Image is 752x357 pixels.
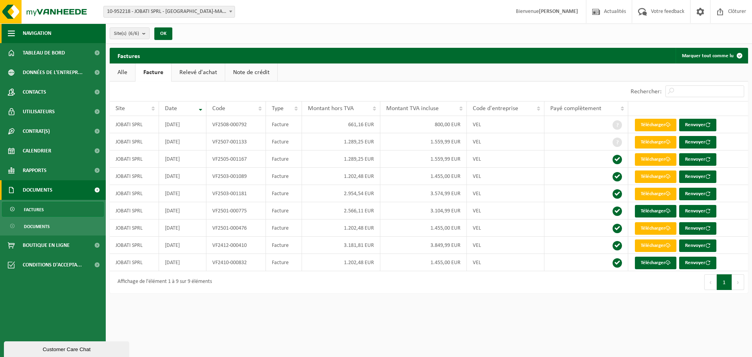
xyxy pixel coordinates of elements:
[635,205,676,217] a: Télécharger
[266,202,302,219] td: Facture
[380,150,467,168] td: 1.559,99 EUR
[679,188,716,200] button: Renvoyer
[23,141,51,161] span: Calendrier
[128,31,139,36] count: (6/6)
[206,254,266,271] td: VF2410-000832
[380,202,467,219] td: 3.104,99 EUR
[266,116,302,133] td: Facture
[679,136,716,149] button: Renvoyer
[266,185,302,202] td: Facture
[302,254,380,271] td: 1.202,48 EUR
[4,340,131,357] iframe: chat widget
[110,185,159,202] td: JOBATI SPRL
[635,188,676,200] a: Télécharger
[2,219,104,234] a: Documents
[631,89,662,95] label: Rechercher:
[380,168,467,185] td: 1.455,00 EUR
[110,219,159,237] td: JOBATI SPRL
[266,219,302,237] td: Facture
[206,185,266,202] td: VF2503-001181
[467,202,544,219] td: VEL
[266,150,302,168] td: Facture
[266,168,302,185] td: Facture
[380,116,467,133] td: 800,00 EUR
[635,257,676,269] a: Télécharger
[103,6,235,18] span: 10-952218 - JOBATI SPRL - MONT-SUR-MARCHIENNE
[635,136,676,149] a: Télécharger
[110,254,159,271] td: JOBATI SPRL
[110,237,159,254] td: JOBATI SPRL
[159,133,206,150] td: [DATE]
[266,237,302,254] td: Facture
[23,255,82,275] span: Conditions d'accepta...
[206,133,266,150] td: VF2507-001133
[467,168,544,185] td: VEL
[114,275,212,289] div: Affichage de l'élément 1 à 9 sur 9 éléments
[159,237,206,254] td: [DATE]
[159,168,206,185] td: [DATE]
[110,168,159,185] td: JOBATI SPRL
[24,219,50,234] span: Documents
[23,180,52,200] span: Documents
[380,237,467,254] td: 3.849,99 EUR
[110,48,148,63] h2: Factures
[272,105,284,112] span: Type
[302,150,380,168] td: 1.289,25 EUR
[23,24,51,43] span: Navigation
[110,150,159,168] td: JOBATI SPRL
[266,254,302,271] td: Facture
[110,27,150,39] button: Site(s)(6/6)
[539,9,578,14] strong: [PERSON_NAME]
[467,150,544,168] td: VEL
[679,257,716,269] button: Renvoyer
[380,185,467,202] td: 3.574,99 EUR
[206,237,266,254] td: VF2412-000410
[23,121,50,141] span: Contrat(s)
[206,116,266,133] td: VF2508-000792
[467,219,544,237] td: VEL
[467,185,544,202] td: VEL
[467,237,544,254] td: VEL
[308,105,354,112] span: Montant hors TVA
[302,219,380,237] td: 1.202,48 EUR
[206,150,266,168] td: VF2505-001167
[159,116,206,133] td: [DATE]
[23,43,65,63] span: Tableau de bord
[206,168,266,185] td: VF2503-001089
[635,239,676,252] a: Télécharger
[380,219,467,237] td: 1.455,00 EUR
[225,63,277,82] a: Note de crédit
[732,274,744,290] button: Next
[110,116,159,133] td: JOBATI SPRL
[23,236,70,255] span: Boutique en ligne
[467,254,544,271] td: VEL
[679,205,716,217] button: Renvoyer
[23,63,83,82] span: Données de l'entrepr...
[159,150,206,168] td: [DATE]
[2,202,104,217] a: Factures
[159,254,206,271] td: [DATE]
[23,82,46,102] span: Contacts
[136,63,171,82] a: Facture
[635,222,676,235] a: Télécharger
[717,274,732,290] button: 1
[104,6,235,17] span: 10-952218 - JOBATI SPRL - MONT-SUR-MARCHIENNE
[302,116,380,133] td: 661,16 EUR
[302,168,380,185] td: 1.202,48 EUR
[24,202,44,217] span: Factures
[23,161,47,180] span: Rapports
[679,222,716,235] button: Renvoyer
[266,133,302,150] td: Facture
[302,185,380,202] td: 2.954,54 EUR
[473,105,518,112] span: Code d'entreprise
[467,116,544,133] td: VEL
[159,185,206,202] td: [DATE]
[467,133,544,150] td: VEL
[110,63,135,82] a: Alle
[154,27,172,40] button: OK
[212,105,225,112] span: Code
[550,105,601,112] span: Payé complètement
[110,133,159,150] td: JOBATI SPRL
[679,170,716,183] button: Renvoyer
